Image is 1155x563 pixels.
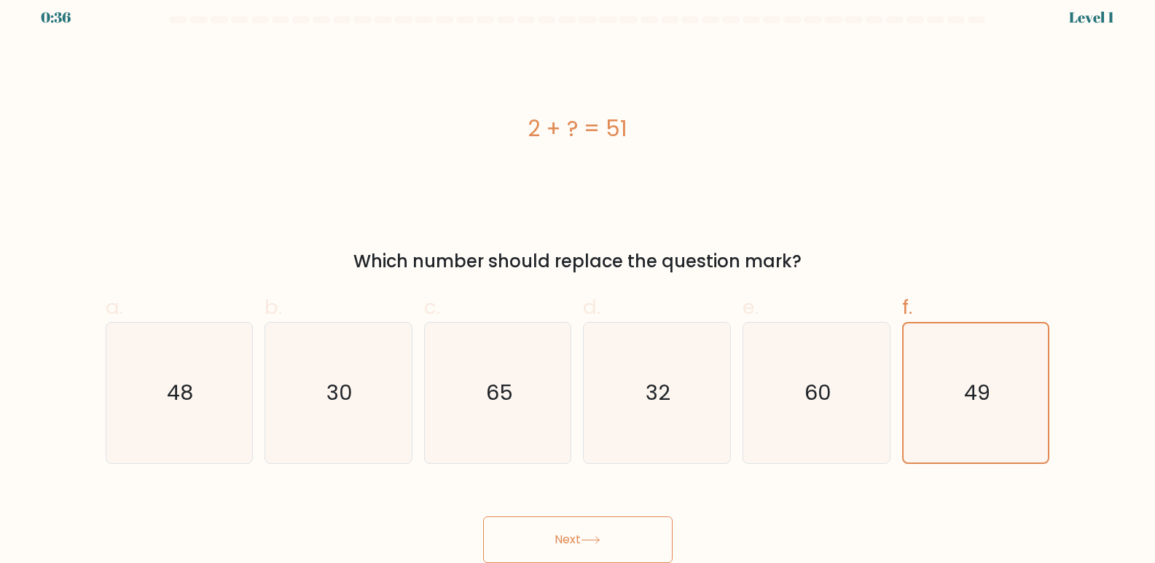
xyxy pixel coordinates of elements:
span: d. [583,293,600,321]
span: e. [743,293,759,321]
text: 60 [804,379,831,408]
text: 49 [964,378,990,407]
text: 65 [486,379,513,408]
div: 2 + ? = 51 [106,112,1050,145]
span: b. [265,293,282,321]
div: 0:36 [41,7,71,28]
span: a. [106,293,123,321]
span: f. [902,293,912,321]
div: Which number should replace the question mark? [114,248,1041,275]
text: 32 [646,379,671,408]
button: Next [483,516,673,563]
text: 48 [168,379,194,408]
text: 30 [326,379,353,408]
div: Level 1 [1069,7,1114,28]
span: c. [424,293,440,321]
